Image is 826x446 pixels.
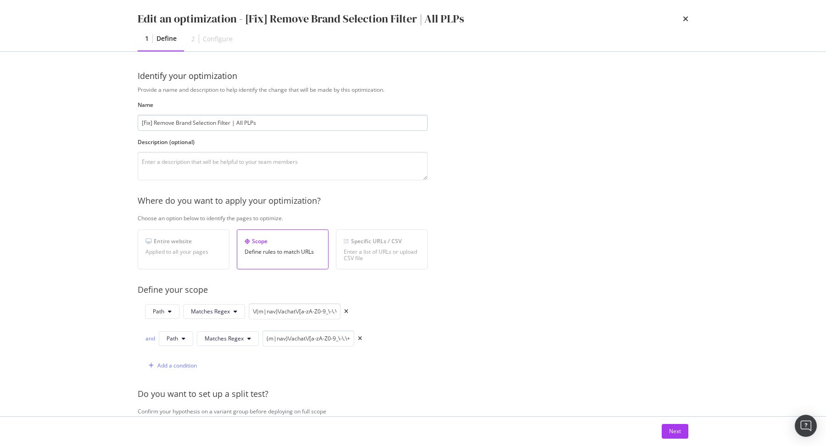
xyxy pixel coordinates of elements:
[156,34,177,43] div: Define
[138,388,734,400] div: Do you want to set up a split test?
[145,34,149,43] div: 1
[662,424,688,439] button: Next
[795,415,817,437] div: Open Intercom Messenger
[203,34,233,44] div: Configure
[138,214,734,222] div: Choose an option below to identify the pages to optimize.
[138,86,734,94] div: Provide a name and description to help identify the change that will be made by this optimization.
[145,304,179,319] button: Path
[157,362,197,369] div: Add a condition
[344,237,420,245] div: Specific URLs / CSV
[138,407,734,415] div: Confirm your hypothesis on a variant group before deploying on full scope
[191,34,195,44] div: 2
[669,427,681,435] div: Next
[245,237,321,245] div: Scope
[344,309,348,314] div: times
[205,334,244,342] span: Matches Regex
[159,331,193,346] button: Path
[183,304,245,319] button: Matches Regex
[191,307,230,315] span: Matches Regex
[138,195,734,207] div: Where do you want to apply your optimization?
[683,11,688,27] div: times
[358,336,362,341] div: times
[138,11,464,27] div: Edit an optimization - [Fix] Remove Brand Selection Filter | All PLPs
[197,331,259,346] button: Matches Regex
[145,249,222,255] div: Applied to all your pages
[145,237,222,245] div: Entire website
[138,138,428,146] label: Description (optional)
[344,249,420,262] div: Enter a list of URLs or upload CSV file
[153,307,164,315] span: Path
[138,284,734,296] div: Define your scope
[138,101,428,109] label: Name
[145,358,197,373] button: Add a condition
[138,115,428,131] input: Enter an optimization name to easily find it back
[245,249,321,255] div: Define rules to match URLs
[138,70,688,82] div: Identify your optimization
[145,334,155,342] div: and
[167,334,178,342] span: Path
